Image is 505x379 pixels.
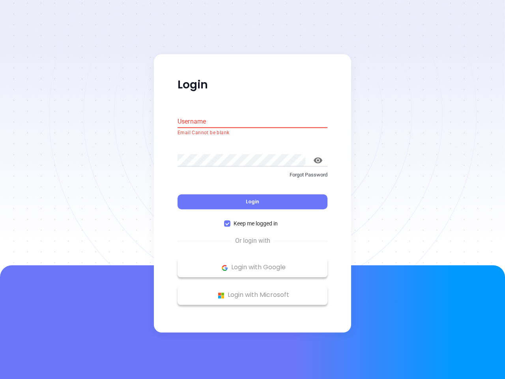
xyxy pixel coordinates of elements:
p: Login with Google [181,262,324,274]
button: Login [178,195,327,210]
p: Login [178,78,327,92]
p: Forgot Password [178,171,327,179]
span: Login [246,199,259,205]
p: Login with Microsoft [181,289,324,301]
a: Forgot Password [178,171,327,185]
p: Email Cannot be blank [178,129,327,137]
button: toggle password visibility [309,151,327,170]
span: Or login with [231,236,274,246]
button: Google Logo Login with Google [178,258,327,278]
button: Microsoft Logo Login with Microsoft [178,285,327,305]
img: Microsoft Logo [216,291,226,300]
img: Google Logo [220,263,230,273]
span: Keep me logged in [230,220,281,228]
